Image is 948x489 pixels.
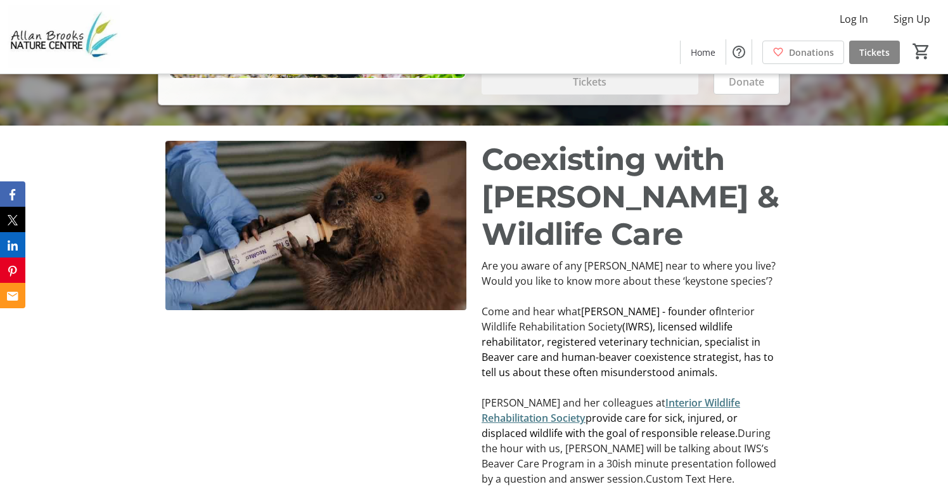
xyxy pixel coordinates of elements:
span: Tickets [859,46,890,59]
a: Home [681,41,726,64]
button: Log In [829,9,878,29]
a: Interior Wildlife Rehabilitation Society [482,396,740,425]
span: Log In [840,11,868,27]
span: Donations [789,46,834,59]
span: Home [691,46,715,59]
span: (IWRS), licensed wildlife rehabilitator, registered veterinary technician, specialist in Beaver c... [482,320,774,379]
img: undefined [165,141,466,310]
a: Tickets [849,41,900,64]
span: provide care for sick, injured, or displaced wildlife with the goal of responsible release. [482,411,738,440]
span: Coexisting with [PERSON_NAME] & Wildlife Care [482,141,779,252]
span: Sign Up [894,11,930,27]
button: Help [726,39,752,65]
a: Donations [762,41,844,64]
button: Cart [910,40,933,63]
p: [PERSON_NAME] and her colleagues at During the hour with us, [PERSON_NAME] will be talking about ... [482,395,783,486]
p: Are you aware of any [PERSON_NAME] near to where you live?Would you like to know more about these... [482,258,783,289]
span: [PERSON_NAME] - founder of [581,304,719,318]
p: Come and hear what Interior Wildlife Rehabilitation Society [482,304,783,380]
img: Allan Brooks Nature Centre's Logo [8,5,120,68]
button: Sign Up [883,9,940,29]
